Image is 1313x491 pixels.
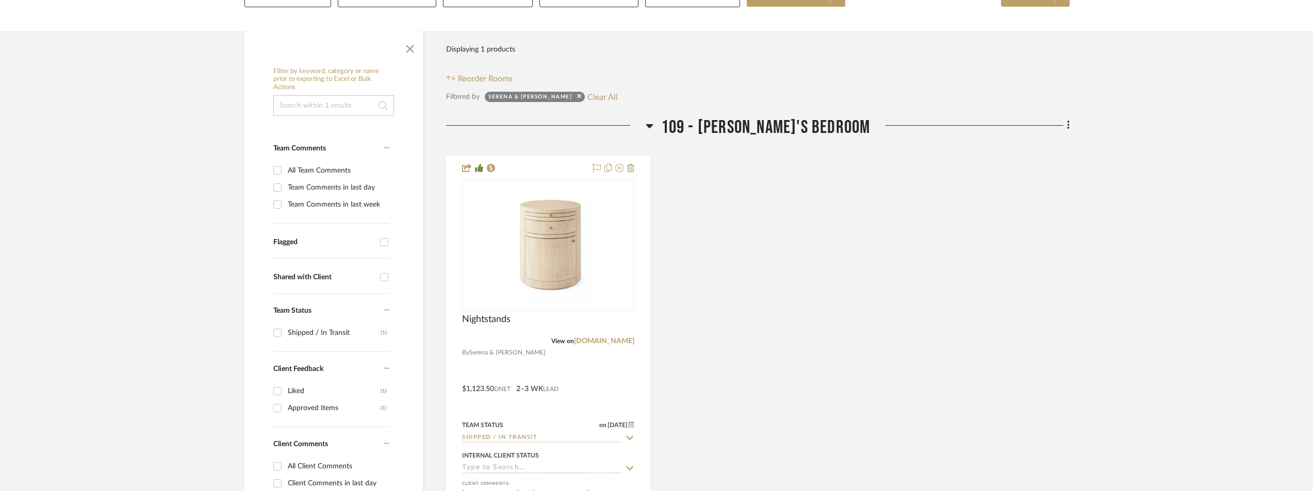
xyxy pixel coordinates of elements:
span: Team Status [273,307,311,314]
div: Displaying 1 products [446,39,515,60]
img: Nightstands [500,181,596,310]
input: Type to Search… [462,433,622,443]
div: 0 [463,180,634,310]
span: Client Feedback [273,365,323,373]
div: Approved Items [288,400,381,416]
div: Shipped / In Transit [288,325,381,341]
a: [DOMAIN_NAME] [574,337,634,345]
button: Reorder Rooms [446,73,513,85]
div: Filtered by [446,91,480,103]
span: Reorder Rooms [458,73,513,85]
div: All Team Comments [288,162,387,179]
input: Type to Search… [462,464,622,473]
span: on [599,422,606,428]
div: Flagged [273,238,375,247]
span: [DATE] [606,421,629,429]
div: (1) [381,325,387,341]
span: Team Comments [273,145,326,152]
div: Internal Client Status [462,451,539,460]
div: Serena & [PERSON_NAME] [488,93,572,104]
span: Serena & [PERSON_NAME] [469,348,546,358]
span: Client Comments [273,441,328,448]
div: Shared with Client [273,273,375,282]
div: Team Comments in last week [288,196,387,213]
h6: Filter by keyword, category or name prior to exporting to Excel or Bulk Actions [273,67,394,92]
div: Team Comments in last day [288,179,387,196]
span: View on [551,338,574,344]
button: Close [400,37,420,57]
div: (1) [381,400,387,416]
span: 109 - [PERSON_NAME]'S BEDROOM [661,116,871,139]
button: Clear All [587,90,618,104]
div: Team Status [462,420,503,430]
span: By [462,348,469,358]
input: Search within 1 results [273,95,394,116]
span: Nightstands [462,314,511,325]
div: All Client Comments [288,458,387,475]
div: (1) [381,383,387,399]
div: Liked [288,383,381,399]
